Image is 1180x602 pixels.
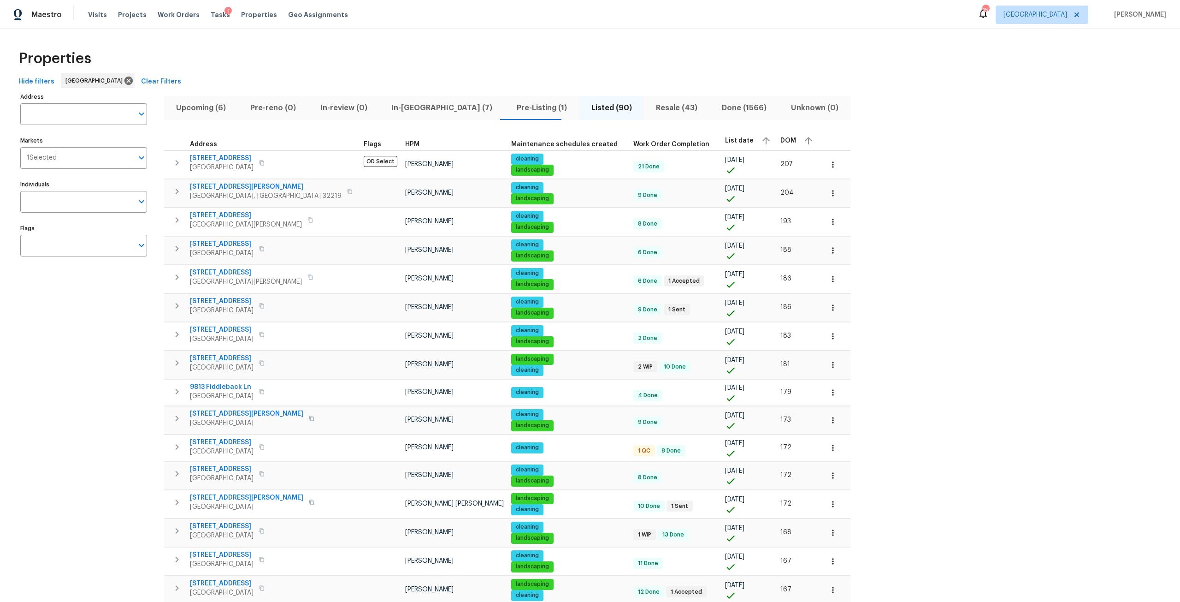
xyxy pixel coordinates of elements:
[190,297,254,306] span: [STREET_ADDRESS]
[725,468,744,474] span: [DATE]
[190,502,303,512] span: [GEOGRAPHIC_DATA]
[190,306,254,315] span: [GEOGRAPHIC_DATA]
[725,440,744,447] span: [DATE]
[634,560,662,567] span: 11 Done
[88,10,107,19] span: Visits
[190,560,254,569] span: [GEOGRAPHIC_DATA]
[190,579,254,588] span: [STREET_ADDRESS]
[725,243,744,249] span: [DATE]
[190,363,254,372] span: [GEOGRAPHIC_DATA]
[20,94,147,100] label: Address
[313,101,374,114] span: In-review (0)
[780,137,796,144] span: DOM
[190,531,254,540] span: [GEOGRAPHIC_DATA]
[18,76,54,88] span: Hide filters
[135,151,148,164] button: Open
[512,523,543,531] span: cleaning
[405,361,454,368] span: [PERSON_NAME]
[1110,10,1166,19] span: [PERSON_NAME]
[780,190,794,196] span: 204
[18,54,91,63] span: Properties
[224,7,232,16] div: 1
[665,306,689,314] span: 1 Sent
[649,101,704,114] span: Resale (43)
[190,438,254,447] span: [STREET_ADDRESS]
[512,212,543,220] span: cleaning
[405,141,419,148] span: HPM
[405,586,454,593] span: [PERSON_NAME]
[190,211,302,220] span: [STREET_ADDRESS]
[658,447,684,455] span: 8 Done
[405,558,454,564] span: [PERSON_NAME]
[512,155,543,163] span: cleaning
[27,154,57,162] span: 1 Selected
[725,185,744,192] span: [DATE]
[190,239,254,249] span: [STREET_ADDRESS]
[634,531,655,539] span: 1 WIP
[190,474,254,483] span: [GEOGRAPHIC_DATA]
[725,137,754,144] span: List date
[190,220,302,229] span: [GEOGRAPHIC_DATA][PERSON_NAME]
[512,184,543,191] span: cleaning
[20,182,147,187] label: Individuals
[667,502,692,510] span: 1 Sent
[137,73,185,90] button: Clear Filters
[190,334,254,344] span: [GEOGRAPHIC_DATA]
[512,327,543,334] span: cleaning
[61,73,135,88] div: [GEOGRAPHIC_DATA]
[405,472,454,478] span: [PERSON_NAME]
[15,73,58,90] button: Hide filters
[512,477,553,485] span: landscaping
[512,195,553,203] span: landscaping
[190,588,254,597] span: [GEOGRAPHIC_DATA]
[405,417,454,423] span: [PERSON_NAME]
[241,10,277,19] span: Properties
[405,161,454,167] span: [PERSON_NAME]
[725,300,744,306] span: [DATE]
[634,220,661,228] span: 8 Done
[784,101,845,114] span: Unknown (0)
[512,298,543,306] span: cleaning
[405,304,454,310] span: [PERSON_NAME]
[512,223,553,231] span: landscaping
[118,10,147,19] span: Projects
[634,474,661,482] span: 8 Done
[65,76,126,85] span: [GEOGRAPHIC_DATA]
[634,163,663,171] span: 21 Done
[512,563,553,571] span: landscaping
[512,466,543,474] span: cleaning
[780,501,791,507] span: 172
[405,190,454,196] span: [PERSON_NAME]
[634,191,661,199] span: 9 Done
[512,269,543,277] span: cleaning
[405,333,454,339] span: [PERSON_NAME]
[512,280,553,288] span: landscaping
[634,306,661,314] span: 9 Done
[20,226,147,231] label: Flags
[190,418,303,428] span: [GEOGRAPHIC_DATA]
[634,363,656,371] span: 2 WIP
[135,239,148,252] button: Open
[512,422,553,429] span: landscaping
[190,182,342,191] span: [STREET_ADDRESS][PERSON_NAME]
[780,304,791,310] span: 186
[190,447,254,456] span: [GEOGRAPHIC_DATA]
[190,409,303,418] span: [STREET_ADDRESS][PERSON_NAME]
[634,588,663,596] span: 12 Done
[211,12,230,18] span: Tasks
[364,156,397,167] span: OD Select
[512,241,543,249] span: cleaning
[725,214,744,221] span: [DATE]
[1003,10,1067,19] span: [GEOGRAPHIC_DATA]
[190,141,217,148] span: Address
[634,249,661,256] span: 6 Done
[190,465,254,474] span: [STREET_ADDRESS]
[512,338,553,346] span: landscaping
[665,277,703,285] span: 1 Accepted
[780,389,791,395] span: 179
[31,10,62,19] span: Maestro
[158,10,200,19] span: Work Orders
[512,355,553,363] span: landscaping
[780,444,791,451] span: 172
[634,418,661,426] span: 9 Done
